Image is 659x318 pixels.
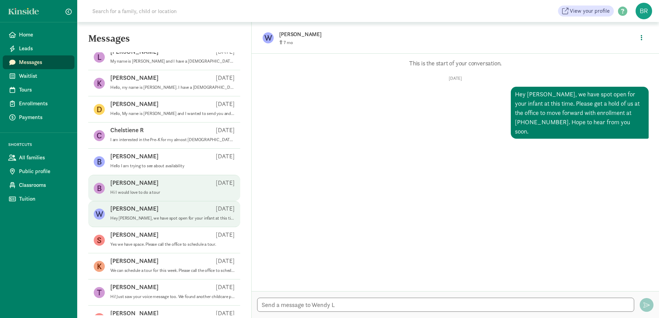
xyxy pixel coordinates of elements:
p: [PERSON_NAME] [110,283,159,291]
a: View your profile [558,6,614,17]
p: [DATE] [216,100,235,108]
span: View your profile [570,7,610,15]
span: Messages [19,58,69,66]
span: Classrooms [19,181,69,189]
p: [DATE] [216,231,235,239]
a: Tuition [3,192,74,206]
a: Enrollments [3,97,74,110]
a: All families [3,151,74,165]
input: Search for a family, child or location [88,4,282,18]
a: Home [3,28,74,42]
figure: W [94,209,105,220]
p: [PERSON_NAME] [110,231,159,239]
p: I am interested in the Pre-K for my almost [DEMOGRAPHIC_DATA]. I was wondering if you guys take M... [110,137,235,142]
figure: S [94,235,105,246]
figure: L [94,52,105,63]
a: Payments [3,110,74,124]
p: My name is [PERSON_NAME] and I have a [DEMOGRAPHIC_DATA] and 9mo. We have heard great things abou... [110,59,235,64]
h5: Messages [77,33,251,50]
p: [DATE] [216,152,235,160]
span: Payments [19,113,69,121]
p: [PERSON_NAME] [110,204,159,213]
p: [DATE] [216,204,235,213]
p: Hi! Just saw your voice message too. We found another childcare provider. Thanks for following up! [110,294,235,299]
p: [DATE] [216,179,235,187]
p: [DATE] [216,257,235,265]
p: [PERSON_NAME] [279,30,496,39]
p: [DATE] [262,76,649,81]
a: Classrooms [3,178,74,192]
a: Public profile [3,165,74,178]
span: Home [19,31,69,39]
figure: D [94,104,105,115]
div: Hey [PERSON_NAME], we have spot open for your infant at this time. Please get a hold of us at the... [511,87,649,139]
figure: B [94,156,105,167]
p: [PERSON_NAME] [110,309,159,317]
p: Hello, My name is [PERSON_NAME] and I wanted to send you and email to check and see if you had fu... [110,111,235,116]
p: Hello I am trying to see about availability [110,163,235,169]
span: Leads [19,44,69,53]
p: This is the start of your conversation. [262,59,649,67]
p: [PERSON_NAME] [110,100,159,108]
figure: W [263,32,274,43]
p: Hey [PERSON_NAME], we have spot open for your infant at this time. Please get a hold of us at the... [110,215,235,221]
a: Waitlist [3,69,74,83]
p: Hello, my name is [PERSON_NAME]. I have a [DEMOGRAPHIC_DATA], [PERSON_NAME] and I [DEMOGRAPHIC_DA... [110,85,235,90]
a: Messages [3,55,74,69]
a: Leads [3,42,74,55]
figure: K [94,261,105,272]
span: Tuition [19,195,69,203]
p: Chelstiene R [110,126,144,134]
p: [DATE] [216,309,235,317]
span: Tours [19,86,69,94]
span: Enrollments [19,99,69,108]
p: [PERSON_NAME] [110,179,159,187]
p: [DATE] [216,283,235,291]
a: Tours [3,83,74,97]
span: All families [19,153,69,162]
p: We can schedule a tour for this week. Please call the office to schedule at [PHONE_NUMBER] [110,268,235,273]
figure: K [94,78,105,89]
span: 7 [284,40,293,45]
figure: C [94,130,105,141]
p: [DATE] [216,74,235,82]
p: [PERSON_NAME] [110,152,159,160]
figure: T [94,287,105,298]
p: Hi I would love to do a tour [110,190,235,195]
span: Waitlist [19,72,69,80]
p: Yes we have space. Please call the office to schedule a tour. [110,242,235,247]
p: [PERSON_NAME] [110,257,159,265]
span: Public profile [19,167,69,176]
figure: B [94,183,105,194]
p: [PERSON_NAME] [110,74,159,82]
p: [DATE] [216,126,235,134]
